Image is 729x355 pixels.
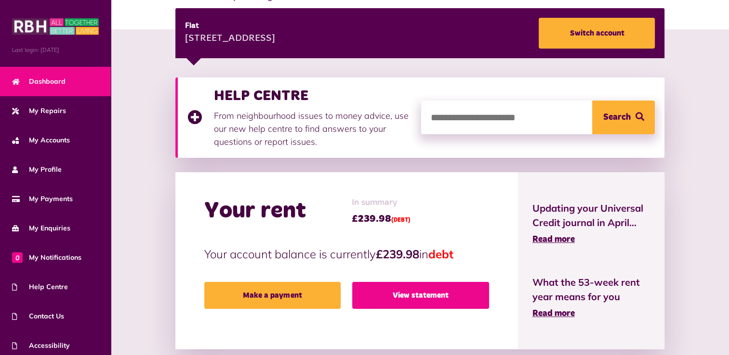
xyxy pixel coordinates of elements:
[532,275,650,320] a: What the 53-week rent year means for you Read more
[185,32,275,46] div: [STREET_ADDRESS]
[428,247,453,261] span: debt
[12,341,70,351] span: Accessibility
[185,20,275,32] div: Flat
[532,235,575,244] span: Read more
[12,282,68,292] span: Help Centre
[12,311,64,321] span: Contact Us
[12,17,99,36] img: MyRBH
[214,109,411,148] p: From neighbourhood issues to money advice, use our new help centre to find answers to your questi...
[12,106,66,116] span: My Repairs
[12,135,70,145] span: My Accounts
[214,87,411,104] h3: HELP CENTRE
[352,212,411,226] span: £239.98
[376,247,419,261] strong: £239.98
[12,194,73,204] span: My Payments
[204,282,341,309] a: Make a payment
[352,282,489,309] a: View statement
[12,253,81,263] span: My Notifications
[391,217,411,223] span: (DEBT)
[532,201,650,246] a: Updating your Universal Credit journal in April... Read more
[532,201,650,230] span: Updating your Universal Credit journal in April...
[539,18,655,49] a: Switch account
[592,101,655,134] button: Search
[12,46,99,54] span: Last login: [DATE]
[12,165,62,175] span: My Profile
[532,275,650,304] span: What the 53-week rent year means for you
[204,197,306,225] h2: Your rent
[12,223,70,233] span: My Enquiries
[532,309,575,318] span: Read more
[12,76,66,87] span: Dashboard
[603,101,631,134] span: Search
[12,252,23,263] span: 0
[204,245,489,263] p: Your account balance is currently in
[352,196,411,209] span: In summary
